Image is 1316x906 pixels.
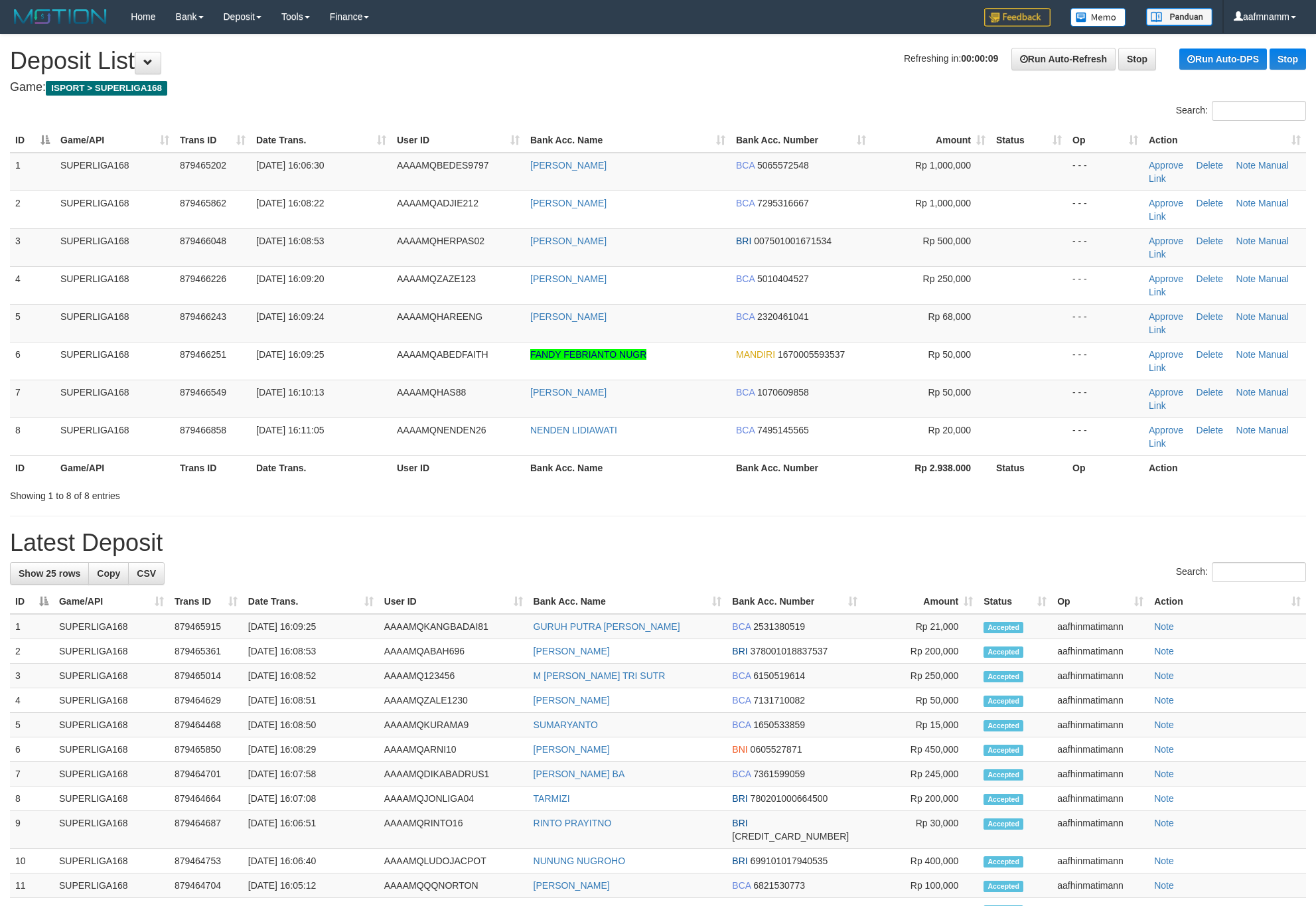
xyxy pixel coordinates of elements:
td: SUPERLIGA168 [54,873,169,898]
label: Search: [1176,562,1306,582]
td: aafhinmatimann [1052,737,1149,762]
td: 8 [10,787,54,811]
div: Showing 1 to 8 of 8 entries [10,484,538,502]
a: Manual Link [1149,273,1289,297]
span: Copy 0605527871 to clipboard [751,744,802,755]
span: BCA [732,769,751,779]
a: Manual Link [1149,198,1289,222]
td: 8 [10,417,55,455]
span: 879466858 [180,425,226,435]
span: AAAAMQNENDEN26 [397,425,486,435]
td: [DATE] 16:07:58 [243,762,379,787]
td: SUPERLIGA168 [55,304,175,342]
td: aafhinmatimann [1052,849,1149,873]
td: Rp 100,000 [863,873,978,898]
th: Status [991,455,1067,480]
span: Copy 7295316667 to clipboard [757,198,809,208]
td: 1 [10,153,55,191]
a: Show 25 rows [10,562,89,585]
td: - - - [1067,228,1143,266]
td: 7 [10,380,55,417]
span: Copy 1670005593537 to clipboard [778,349,845,360]
td: [DATE] 16:08:50 [243,713,379,737]
img: MOTION_logo.png [10,7,111,27]
a: Manual Link [1149,160,1289,184]
td: SUPERLIGA168 [55,342,175,380]
td: 10 [10,849,54,873]
td: 4 [10,688,54,713]
a: Note [1154,793,1174,804]
a: Note [1154,646,1174,656]
span: BRI [732,646,747,656]
td: AAAAMQLUDOJACPOT [379,849,528,873]
td: [DATE] 16:08:52 [243,664,379,688]
a: [PERSON_NAME] [530,311,607,322]
td: 879464704 [169,873,243,898]
td: [DATE] 16:05:12 [243,873,379,898]
td: 9 [10,811,54,849]
td: 1 [10,614,54,639]
span: AAAAMQADJIE212 [397,198,478,208]
span: Copy 5010404527 to clipboard [757,273,809,284]
span: Copy 7495145565 to clipboard [757,425,809,435]
td: aafhinmatimann [1052,762,1149,787]
th: Trans ID [175,455,251,480]
a: Note [1154,621,1174,632]
a: Note [1154,880,1174,891]
th: User ID [392,455,525,480]
span: 879465862 [180,198,226,208]
td: Rp 30,000 [863,811,978,849]
span: Accepted [984,856,1023,868]
td: SUPERLIGA168 [54,787,169,811]
a: Note [1154,695,1174,706]
a: [PERSON_NAME] [534,695,610,706]
span: BCA [736,160,755,171]
span: AAAAMQHAS88 [397,387,466,398]
td: SUPERLIGA168 [54,762,169,787]
th: Bank Acc. Number: activate to sort column ascending [731,128,871,153]
span: AAAAMQABEDFAITH [397,349,488,360]
td: 3 [10,664,54,688]
td: SUPERLIGA168 [55,228,175,266]
td: Rp 200,000 [863,639,978,664]
input: Search: [1212,562,1306,582]
td: 2 [10,190,55,228]
td: 6 [10,737,54,762]
span: [DATE] 16:08:53 [256,236,324,246]
span: Copy [97,568,120,579]
th: User ID: activate to sort column ascending [392,128,525,153]
th: Status: activate to sort column ascending [978,589,1052,614]
td: Rp 450,000 [863,737,978,762]
td: aafhinmatimann [1052,873,1149,898]
a: NUNUNG NUGROHO [534,856,625,866]
span: [DATE] 16:10:13 [256,387,324,398]
td: Rp 21,000 [863,614,978,639]
th: Action: activate to sort column ascending [1143,128,1306,153]
th: ID: activate to sort column descending [10,128,55,153]
a: [PERSON_NAME] [534,646,610,656]
span: Accepted [984,696,1023,707]
td: [DATE] 16:08:51 [243,688,379,713]
span: [DATE] 16:08:22 [256,198,324,208]
th: Op: activate to sort column ascending [1052,589,1149,614]
td: AAAAMQKURAMA9 [379,713,528,737]
a: Delete [1197,198,1223,208]
a: [PERSON_NAME] [534,880,610,891]
a: Run Auto-Refresh [1011,48,1116,70]
a: Delete [1197,236,1223,246]
td: - - - [1067,153,1143,191]
a: Note [1236,387,1256,398]
td: 879464687 [169,811,243,849]
td: SUPERLIGA168 [55,266,175,304]
th: Game/API: activate to sort column ascending [54,589,169,614]
td: SUPERLIGA168 [54,811,169,849]
a: NENDEN LIDIAWATI [530,425,617,435]
span: 879466243 [180,311,226,322]
span: Rp 50,000 [928,387,971,398]
td: AAAAMQKANGBADAI81 [379,614,528,639]
span: Accepted [984,646,1023,658]
span: Rp 1,000,000 [915,198,971,208]
img: panduan.png [1146,8,1212,26]
td: [DATE] 16:07:08 [243,787,379,811]
span: 879466226 [180,273,226,284]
